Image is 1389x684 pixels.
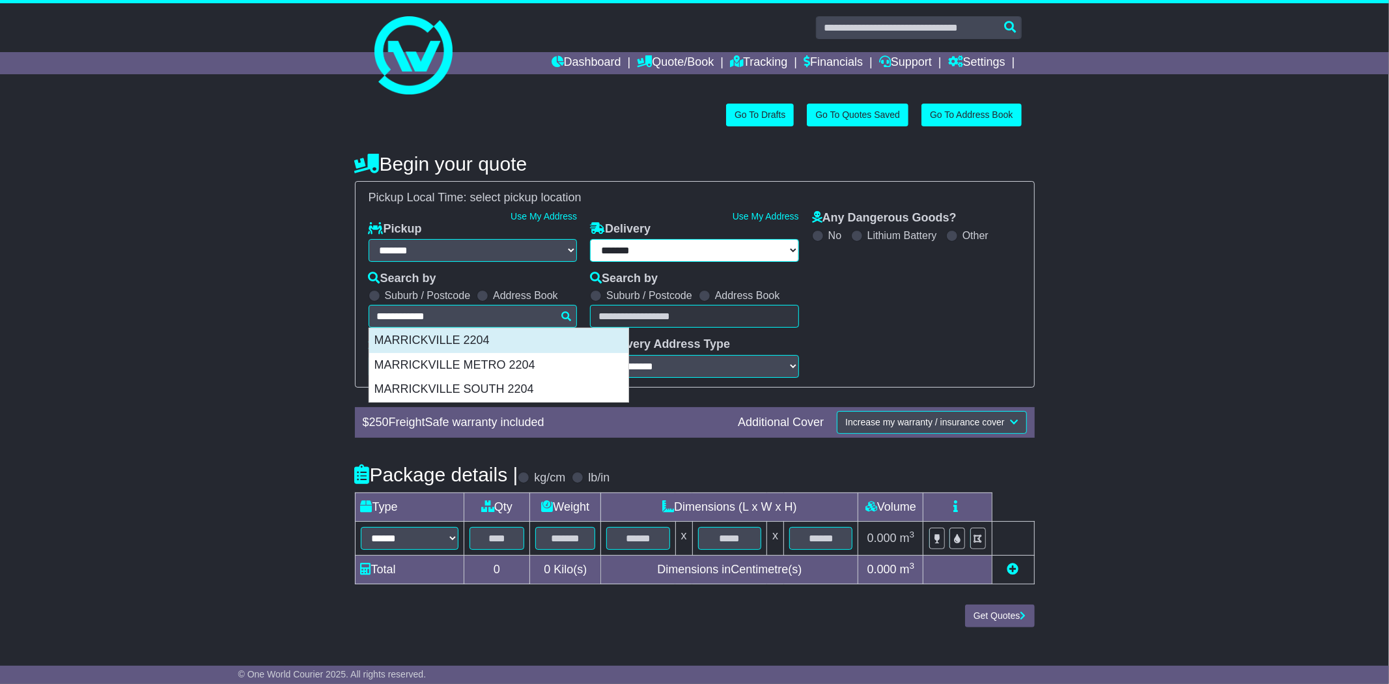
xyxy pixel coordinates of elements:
span: select pickup location [470,191,582,204]
label: Lithium Battery [867,229,937,242]
div: Pickup Local Time: [362,191,1028,205]
span: m [900,563,915,576]
label: Other [962,229,989,242]
label: Delivery Address Type [590,337,730,352]
a: Tracking [730,52,787,74]
h4: Begin your quote [355,153,1035,175]
div: MARRICKVILLE 2204 [369,328,628,353]
label: Pickup [369,222,422,236]
td: Total [355,556,464,584]
span: m [900,532,915,545]
h4: Package details | [355,464,518,485]
a: Use My Address [733,211,799,221]
td: Dimensions (L x W x H) [601,492,858,521]
button: Get Quotes [965,605,1035,627]
span: 0 [544,563,550,576]
button: Increase my warranty / insurance cover [837,411,1026,434]
label: Suburb / Postcode [606,289,692,302]
td: Dimensions in Centimetre(s) [601,556,858,584]
a: Go To Drafts [726,104,794,126]
a: Quote/Book [637,52,714,74]
td: Volume [858,492,923,521]
label: lb/in [588,471,610,485]
td: Kilo(s) [530,556,601,584]
td: Qty [464,492,530,521]
label: Address Book [493,289,558,302]
span: Increase my warranty / insurance cover [845,417,1004,427]
a: Financials [804,52,863,74]
a: Go To Address Book [921,104,1021,126]
a: Add new item [1007,563,1019,576]
span: 0.000 [867,563,897,576]
label: Delivery [590,222,651,236]
label: kg/cm [534,471,565,485]
label: Search by [369,272,436,286]
span: © One World Courier 2025. All rights reserved. [238,669,427,679]
label: Search by [590,272,658,286]
span: 250 [369,416,389,429]
label: Suburb / Postcode [385,289,471,302]
span: 0.000 [867,532,897,545]
sup: 3 [910,561,915,571]
div: $ FreightSafe warranty included [356,416,732,430]
div: MARRICKVILLE SOUTH 2204 [369,377,628,402]
label: Any Dangerous Goods? [812,211,957,225]
label: Address Book [715,289,780,302]
a: Settings [948,52,1005,74]
td: Weight [530,492,601,521]
div: Additional Cover [731,416,830,430]
label: No [828,229,841,242]
td: Type [355,492,464,521]
a: Dashboard [552,52,621,74]
a: Support [879,52,932,74]
div: MARRICKVILLE METRO 2204 [369,353,628,378]
td: 0 [464,556,530,584]
td: x [767,521,784,555]
a: Go To Quotes Saved [807,104,908,126]
sup: 3 [910,530,915,539]
td: x [675,521,692,555]
a: Use My Address [511,211,577,221]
